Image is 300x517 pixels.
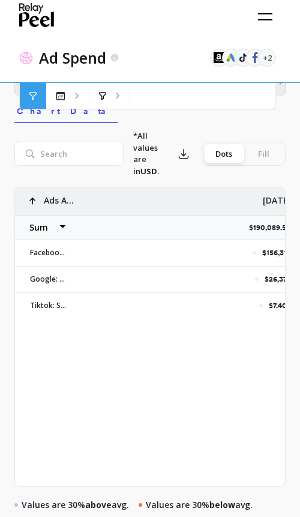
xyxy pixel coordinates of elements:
img: api.tiktok.svg [238,52,248,63]
img: api.fb.svg [250,52,260,63]
p: $156,315 [262,248,291,258]
p: [DATE] [263,187,291,207]
p: $190,089.50 [249,223,298,232]
img: api.amazonads.svg [214,52,224,63]
p: Google: Serenity Kids [23,274,68,284]
strong: above [85,499,112,510]
p: Ads Accounts [44,187,75,207]
p: $7,403 [269,301,291,310]
div: Dots [204,144,244,163]
strong: below [209,499,235,510]
p: Facebook: Serenity Kids [23,248,68,258]
img: header icon [19,51,33,65]
p: Values are 30% avg. [146,499,253,511]
p: Tiktok: Serenity Kids TikTok [DATE] [23,301,68,310]
p: *All values are in [133,130,173,177]
input: Search [14,142,124,166]
p: Ad Spend [39,47,106,68]
nav: Tabs [14,95,286,123]
div: Fill [244,144,283,163]
strong: USD. [140,166,160,177]
p: $26,372 [265,274,291,284]
p: Values are 30% avg. [22,499,129,511]
img: api.google.svg [226,52,236,63]
span: +2 [263,52,272,63]
span: Chart Data [17,105,115,117]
